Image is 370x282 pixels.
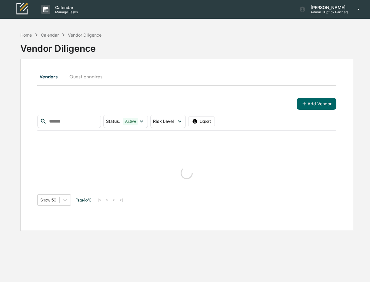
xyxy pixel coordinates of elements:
div: Calendar [41,32,59,38]
button: > [111,197,117,202]
p: Admin • Uptick Partners [306,10,348,14]
button: Questionnaires [65,69,107,84]
p: Calendar [50,5,81,10]
div: Active [123,118,138,125]
div: Vendor Diligence [20,38,353,54]
div: secondary tabs example [37,69,336,84]
p: [PERSON_NAME] [306,5,348,10]
button: |< [96,197,103,202]
div: Vendor Diligence [68,32,102,38]
button: Export [188,116,215,126]
div: Home [20,32,32,38]
button: Add Vendor [297,98,336,110]
button: >| [118,197,125,202]
span: Status : [106,119,120,124]
button: Vendors [37,69,65,84]
img: logo [15,2,29,16]
span: Page 1 of 0 [75,198,92,202]
button: < [104,197,110,202]
span: Risk Level [153,119,174,124]
p: Manage Tasks [50,10,81,14]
